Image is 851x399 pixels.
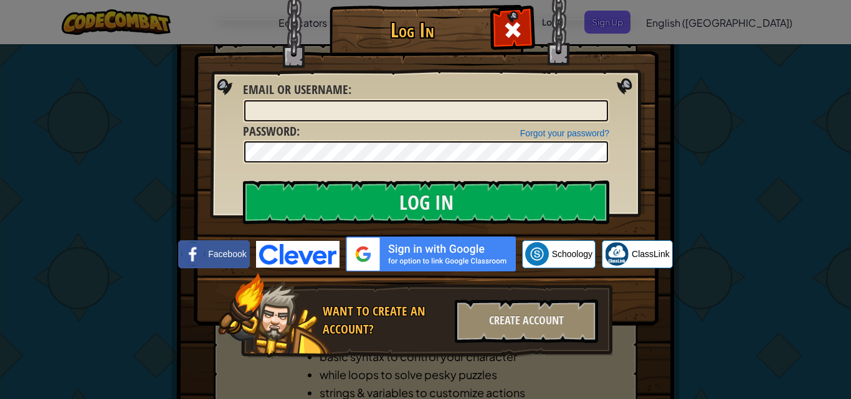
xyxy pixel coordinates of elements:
[525,242,549,266] img: schoology.png
[256,241,340,268] img: clever-logo-blue.png
[552,248,592,260] span: Schoology
[632,248,670,260] span: ClassLink
[455,299,598,343] div: Create Account
[243,181,609,224] input: Log In
[243,81,351,99] label: :
[323,303,447,338] div: Want to create an account?
[346,237,516,271] img: gplus_sso_button2.svg
[605,242,629,266] img: classlink-logo-small.png
[181,242,205,266] img: facebook_small.png
[520,128,609,138] a: Forgot your password?
[243,123,300,141] label: :
[208,248,246,260] span: Facebook
[333,19,492,41] h1: Log In
[243,123,297,139] span: Password
[243,81,348,98] span: Email or Username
